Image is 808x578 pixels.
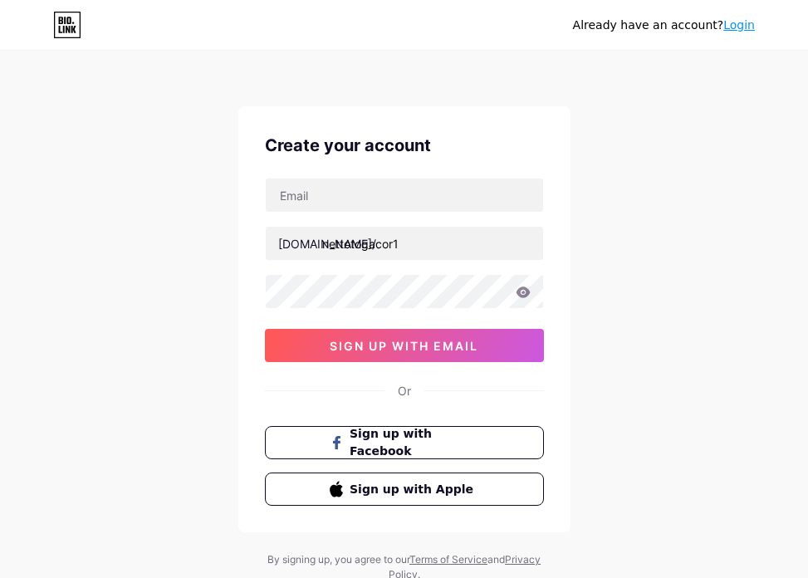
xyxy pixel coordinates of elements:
[266,179,543,212] input: Email
[265,426,544,459] button: Sign up with Facebook
[573,17,755,34] div: Already have an account?
[265,329,544,362] button: sign up with email
[330,339,478,353] span: sign up with email
[723,18,755,32] a: Login
[409,553,487,566] a: Terms of Service
[350,425,478,460] span: Sign up with Facebook
[350,481,478,498] span: Sign up with Apple
[265,473,544,506] button: Sign up with Apple
[266,227,543,260] input: username
[398,382,411,399] div: Or
[265,133,544,158] div: Create your account
[278,235,376,252] div: [DOMAIN_NAME]/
